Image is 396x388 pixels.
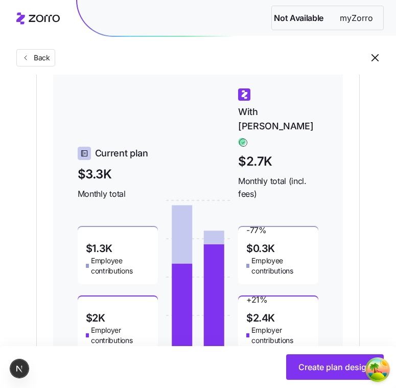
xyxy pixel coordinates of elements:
[286,354,384,380] button: Create plan design
[30,53,50,63] span: Back
[246,313,275,323] span: $2.4K
[367,359,388,380] button: Open Tanstack query devtools
[16,49,55,66] button: Back
[246,243,275,254] span: $0.3K
[238,152,318,171] span: $2.7K
[274,12,323,25] span: Not Available
[86,313,105,323] span: $2K
[238,105,318,133] span: With [PERSON_NAME]
[91,325,150,346] span: Employer contributions
[246,225,267,241] span: -77 %
[332,12,381,25] span: myZorro
[91,256,150,276] span: Employee contributions
[251,325,310,346] span: Employer contributions
[298,361,371,373] span: Create plan design
[246,294,268,311] span: + 21 %
[95,146,148,161] span: Current plan
[78,188,158,200] span: Monthly total
[86,243,112,254] span: $1.3K
[238,175,318,200] span: Monthly total (incl. fees)
[251,256,310,276] span: Employee contributions
[78,165,158,184] span: $3.3K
